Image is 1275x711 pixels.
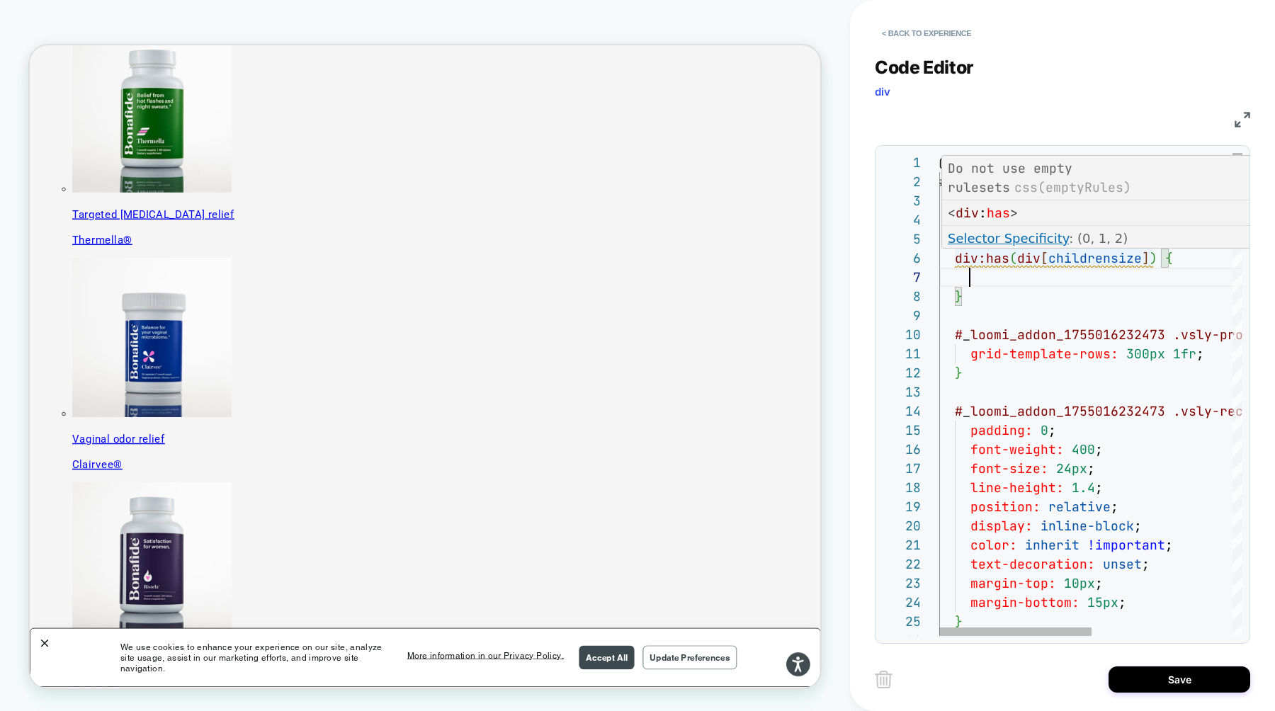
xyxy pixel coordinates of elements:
div: 6 [883,249,921,268]
img: Clairvee [57,283,269,496]
div: 26 [883,631,921,650]
p: Clairvee® [57,549,1055,569]
span: ; [1142,556,1150,572]
span: ; [1048,422,1056,438]
span: 10px [1064,575,1095,591]
span: color: [970,537,1017,553]
span: unset [1103,556,1142,572]
div: 17 [883,459,921,478]
span: } [955,288,963,305]
span: 400 [1072,441,1095,457]
div: 5 [883,229,921,249]
div: 15 [883,421,921,440]
img: fullscreen [1235,112,1250,127]
div: 19 [883,497,921,516]
span: div:has [955,250,1009,266]
div: 9 [883,306,921,325]
span: ; [1095,575,1103,591]
span: div [1017,250,1041,266]
span: div [875,85,890,98]
span: : [979,205,987,221]
div: 13 [883,382,921,402]
div: 22 [883,554,921,574]
span: loomi_addon_1755016232473 [970,326,1165,343]
span: line-height: [970,479,1064,496]
div: 16 [883,440,921,459]
span: ( [1009,250,1017,266]
span: ; [1087,460,1095,477]
span: } [955,365,963,381]
div: 20 [883,516,921,535]
span: 1fr [1173,346,1196,362]
span: { [1165,250,1173,266]
span: 1.4 [1072,479,1095,496]
div: 12 [883,363,921,382]
span: ; [1095,441,1103,457]
div: 7 [883,268,921,287]
span: margin-top: [970,575,1056,591]
div: 23 [883,574,921,593]
span: @ [939,154,947,171]
div: 18 [883,478,921,497]
p: : (0, 1, 2) [948,229,1259,248]
div: 24 [883,593,921,612]
span: ) [1150,250,1157,266]
span: position: [970,499,1041,515]
button: Save [1109,666,1250,693]
span: _ [963,326,970,343]
div: 1 [883,153,921,172]
span: < [948,205,956,221]
div: 11 [883,344,921,363]
span: inline-block [1041,518,1134,534]
p: Targeted [MEDICAL_DATA] relief [57,215,1055,235]
span: inherit [1025,537,1079,553]
span: 300px [1126,346,1165,362]
span: loomi_addon_1755016232473 [970,403,1165,419]
p: Thermella® [57,249,1055,269]
span: margin-bottom: [970,594,1079,610]
span: css(emptyRules) [1010,179,1131,195]
div: 25 [883,612,921,631]
img: delete [875,671,892,688]
span: [ [1041,250,1048,266]
div: 8 [883,287,921,306]
div: 3 [883,191,921,210]
span: ; [1095,479,1103,496]
span: 15px [1087,594,1118,610]
span: ; [1165,537,1173,553]
span: div [956,205,979,221]
div: 14 [883,402,921,421]
div: 2 [883,172,921,191]
span: padding: [970,422,1033,438]
span: } [955,613,963,630]
span: ] [1142,250,1150,266]
button: < Back to experience [875,22,978,45]
span: font-size: [970,460,1048,477]
span: Code Editor [875,57,974,78]
a: Selector Specificity [948,231,1069,246]
span: ; [1111,499,1118,515]
a: Clairvee Vaginal odor relief Clairvee® [57,283,1055,569]
div: 21 [883,535,921,554]
span: childrensize [1048,250,1142,266]
span: ; [1118,594,1126,610]
span: # [955,326,963,343]
span: ; [1196,346,1204,362]
span: display: [970,518,1033,534]
span: 0 [1041,422,1048,438]
span: grid-template-rows: [970,346,1118,362]
span: font-weight: [970,441,1064,457]
span: > [1010,205,1018,221]
span: !important [1087,537,1165,553]
div: 4 [883,210,921,229]
div: 10 [883,325,921,344]
p: Vaginal odor relief [57,515,1055,535]
span: _ [963,403,970,419]
span: Do not use empty rulesets [948,160,1080,195]
span: ; [1134,518,1142,534]
span: 24px [1056,460,1087,477]
span: has [987,205,1010,221]
span: text-decoration: [970,556,1095,572]
span: # [955,403,963,419]
span: relative [1048,499,1111,515]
